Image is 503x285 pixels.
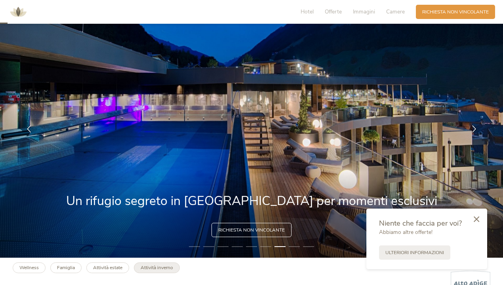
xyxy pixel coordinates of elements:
b: Wellness [19,264,39,271]
span: Offerte [325,8,342,15]
a: Attività inverno [134,262,180,273]
span: Immagini [353,8,375,15]
a: Ulteriori informazioni [379,245,450,260]
span: Camere [386,8,405,15]
b: Attività inverno [141,264,173,271]
b: Famiglia [57,264,75,271]
span: Richiesta non vincolante [422,9,489,15]
span: Niente che faccia per voi? [379,218,462,228]
a: AMONTI & LUNARIS Wellnessresort [6,9,30,14]
a: Wellness [13,262,46,273]
a: Famiglia [50,262,82,273]
span: Abbiamo altre offerte! [379,228,433,236]
a: Attività estate [86,262,129,273]
span: Ulteriori informazioni [385,249,444,256]
span: Richiesta non vincolante [218,227,285,234]
b: Attività estate [93,264,122,271]
span: Hotel [301,8,314,15]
